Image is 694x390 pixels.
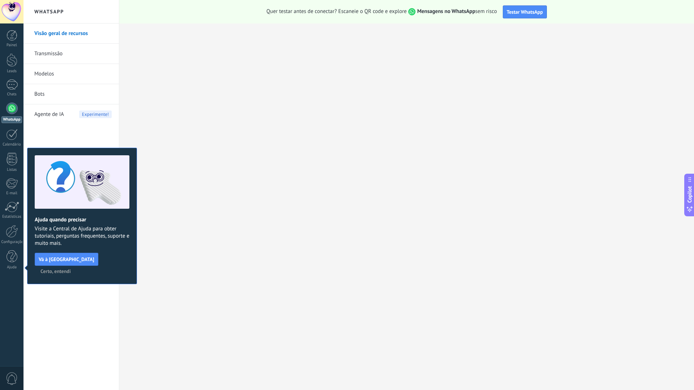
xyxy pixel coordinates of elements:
[35,216,129,223] h2: Ajuda quando precisar
[34,23,112,44] a: Visão geral de recursos
[34,84,112,104] a: Bots
[23,44,119,64] li: Transmissão
[1,214,22,219] div: Estatísticas
[34,104,112,125] a: Agente de IAExperimente!
[1,116,22,123] div: WhatsApp
[503,5,547,18] button: Testar WhatsApp
[266,8,497,16] span: Quer testar antes de conectar? Escaneie o QR code e explore sem risco
[1,142,22,147] div: Calendário
[34,44,112,64] a: Transmissão
[1,265,22,270] div: Ajuda
[417,8,475,15] strong: Mensagens no WhatsApp
[1,92,22,97] div: Chats
[23,23,119,44] li: Visão geral de recursos
[1,191,22,196] div: E-mail
[40,269,71,274] span: Certo, entendi
[1,43,22,48] div: Painel
[37,266,74,277] button: Certo, entendi
[507,9,543,15] span: Testar WhatsApp
[23,104,119,124] li: Agente de IA
[34,104,64,125] span: Agente de IA
[39,257,94,262] span: Vá à [GEOGRAPHIC_DATA]
[1,240,22,244] div: Configurações
[1,168,22,172] div: Listas
[35,225,129,247] span: Visite a Central de Ajuda para obter tutoriais, perguntas frequentes, suporte e muito mais.
[34,64,112,84] a: Modelos
[79,110,112,118] span: Experimente!
[686,186,693,203] span: Copilot
[23,64,119,84] li: Modelos
[1,69,22,74] div: Leads
[23,84,119,104] li: Bots
[35,253,98,266] button: Vá à [GEOGRAPHIC_DATA]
